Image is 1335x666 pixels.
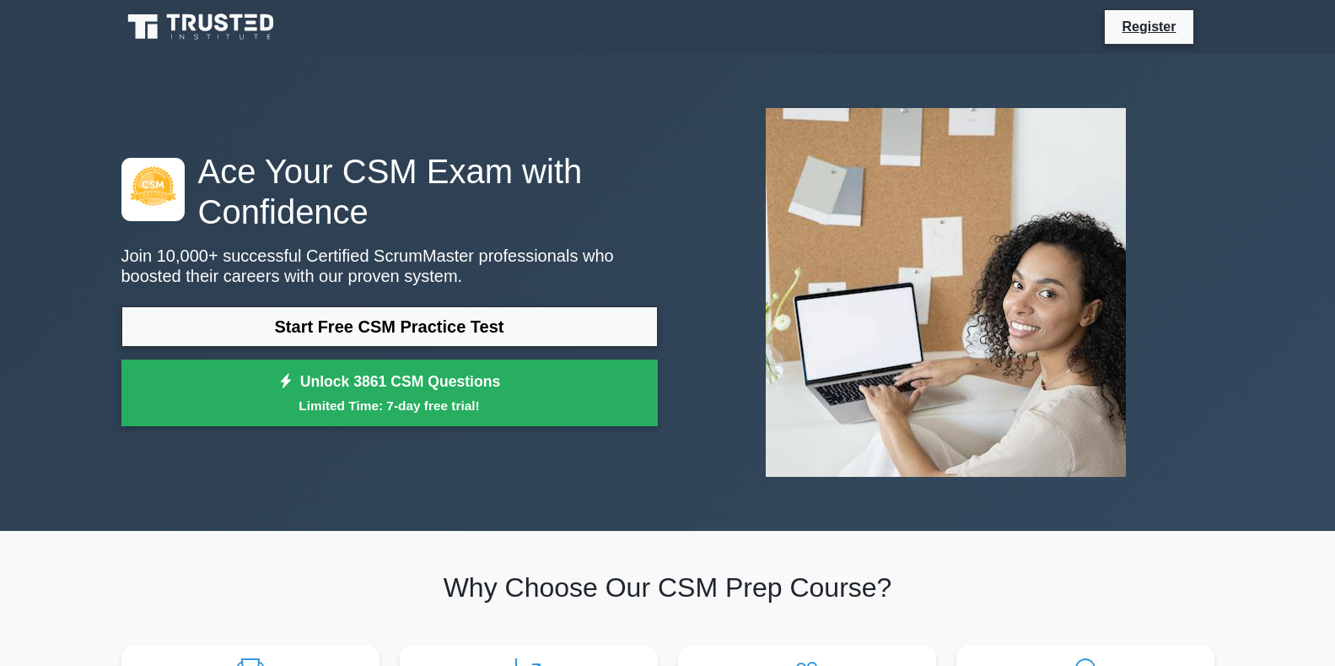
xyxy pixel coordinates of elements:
p: Join 10,000+ successful Certified ScrumMaster professionals who boosted their careers with our pr... [121,246,658,286]
h2: Why Choose Our CSM Prep Course? [121,571,1214,604]
a: Start Free CSM Practice Test [121,306,658,347]
h1: Ace Your CSM Exam with Confidence [121,151,658,232]
a: Unlock 3861 CSM QuestionsLimited Time: 7-day free trial! [121,360,658,427]
a: Register [1112,16,1186,37]
small: Limited Time: 7-day free trial! [143,396,637,415]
